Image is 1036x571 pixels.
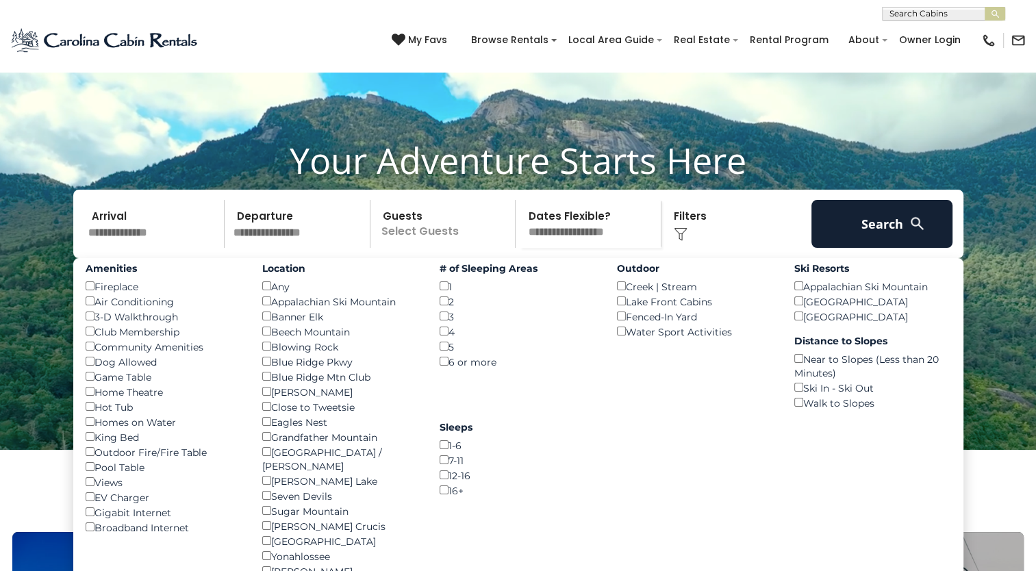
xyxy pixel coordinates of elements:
[86,354,242,369] div: Dog Allowed
[262,548,419,563] div: Yonahlossee
[262,384,419,399] div: [PERSON_NAME]
[617,262,774,275] label: Outdoor
[794,395,951,410] div: Walk to Slopes
[464,29,555,51] a: Browse Rentals
[794,334,951,348] label: Distance to Slopes
[794,294,951,309] div: [GEOGRAPHIC_DATA]
[909,215,926,232] img: search-regular-white.png
[440,437,596,453] div: 1-6
[892,29,968,51] a: Owner Login
[981,33,996,48] img: phone-regular-black.png
[440,324,596,339] div: 4
[262,518,419,533] div: [PERSON_NAME] Crucis
[408,33,447,47] span: My Favs
[86,444,242,459] div: Outdoor Fire/Fire Table
[667,29,737,51] a: Real Estate
[86,505,242,520] div: Gigabit Internet
[617,309,774,324] div: Fenced-In Yard
[794,279,951,294] div: Appalachian Ski Mountain
[86,279,242,294] div: Fireplace
[86,429,242,444] div: King Bed
[86,369,242,384] div: Game Table
[262,414,419,429] div: Eagles Nest
[617,294,774,309] div: Lake Front Cabins
[1011,33,1026,48] img: mail-regular-black.png
[86,324,242,339] div: Club Membership
[794,380,951,395] div: Ski In - Ski Out
[561,29,661,51] a: Local Area Guide
[617,324,774,339] div: Water Sport Activities
[262,309,419,324] div: Banner Elk
[440,453,596,468] div: 7-11
[86,520,242,535] div: Broadband Internet
[440,294,596,309] div: 2
[811,200,953,248] button: Search
[10,484,1026,532] h3: Select Your Destination
[86,309,242,324] div: 3-D Walkthrough
[262,324,419,339] div: Beech Mountain
[262,444,419,473] div: [GEOGRAPHIC_DATA] / [PERSON_NAME]
[842,29,886,51] a: About
[262,369,419,384] div: Blue Ridge Mtn Club
[86,384,242,399] div: Home Theatre
[86,262,242,275] label: Amenities
[440,262,596,275] label: # of Sleeping Areas
[86,339,242,354] div: Community Amenities
[262,339,419,354] div: Blowing Rock
[262,294,419,309] div: Appalachian Ski Mountain
[10,27,200,54] img: Blue-2.png
[86,414,242,429] div: Homes on Water
[794,309,951,324] div: [GEOGRAPHIC_DATA]
[262,503,419,518] div: Sugar Mountain
[794,351,951,380] div: Near to Slopes (Less than 20 Minutes)
[617,279,774,294] div: Creek | Stream
[262,473,419,488] div: [PERSON_NAME] Lake
[86,459,242,474] div: Pool Table
[10,139,1026,181] h1: Your Adventure Starts Here
[440,420,596,434] label: Sleeps
[262,279,419,294] div: Any
[262,488,419,503] div: Seven Devils
[86,490,242,505] div: EV Charger
[375,200,516,248] p: Select Guests
[262,262,419,275] label: Location
[392,33,451,48] a: My Favs
[440,279,596,294] div: 1
[86,474,242,490] div: Views
[262,533,419,548] div: [GEOGRAPHIC_DATA]
[794,262,951,275] label: Ski Resorts
[440,468,596,483] div: 12-16
[262,354,419,369] div: Blue Ridge Pkwy
[440,309,596,324] div: 3
[674,227,687,241] img: filter--v1.png
[440,339,596,354] div: 5
[440,483,596,498] div: 16+
[86,399,242,414] div: Hot Tub
[262,399,419,414] div: Close to Tweetsie
[262,429,419,444] div: Grandfather Mountain
[86,294,242,309] div: Air Conditioning
[440,354,596,369] div: 6 or more
[743,29,835,51] a: Rental Program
